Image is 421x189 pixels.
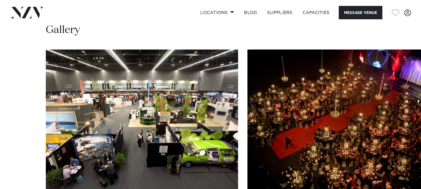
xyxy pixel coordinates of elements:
button: Message Venue [339,6,382,19]
a: BLOG [239,6,262,19]
img: nzv-logo.png [10,7,44,18]
a: SUPPLIERS [262,6,297,19]
a: Locations [195,6,239,19]
h2: Gallery [46,23,80,37]
a: Capacities [298,6,335,19]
